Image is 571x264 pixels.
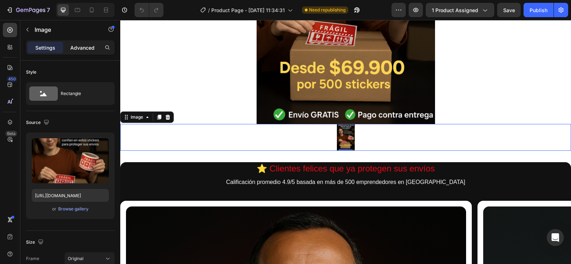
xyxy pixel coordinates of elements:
span: / [208,6,210,14]
button: Browse gallery [58,205,89,213]
div: Size [26,238,45,247]
div: 450 [7,76,17,82]
div: Beta [5,131,17,136]
div: Undo/Redo [135,3,163,17]
p: Advanced [70,44,95,51]
span: 1 product assigned [432,6,478,14]
p: 7 [47,6,50,14]
div: Browse gallery [58,206,89,212]
div: Style [26,69,36,75]
span: or [52,205,56,213]
div: Rectangle [61,85,104,102]
img: preview-image [32,138,109,183]
span: Original [68,255,84,262]
iframe: Design area [120,20,571,264]
img: gempages_586153699408085699-c803972c-b2cf-4c54-a4b1-5d2c70c6a6f3.png [217,104,234,131]
button: 1 product assigned [426,3,494,17]
input: https://example.com/image.jpg [32,189,109,202]
div: Publish [530,6,547,14]
label: Frame [26,255,39,262]
button: 7 [3,3,53,17]
div: Source [26,118,51,128]
span: Save [503,7,515,13]
span: Need republishing [309,7,345,13]
button: Publish [524,3,554,17]
p: Image [35,25,95,34]
div: Image [9,94,24,100]
button: Save [497,3,521,17]
span: Product Page - [DATE] 11:34:31 [211,6,285,14]
div: Open Intercom Messenger [547,229,564,246]
p: Settings [35,44,55,51]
